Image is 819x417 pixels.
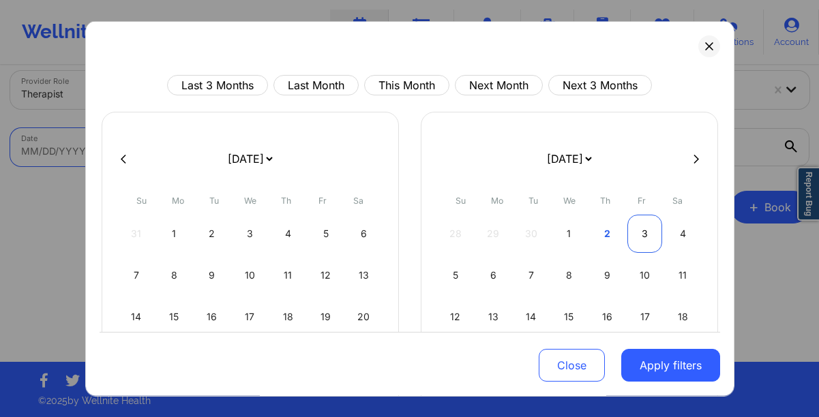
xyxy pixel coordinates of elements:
abbr: Tuesday [209,196,219,206]
button: Last Month [273,75,359,95]
div: Sat Oct 18 2025 [666,298,700,336]
div: Thu Oct 16 2025 [590,298,625,336]
div: Sun Sep 14 2025 [119,298,154,336]
div: Fri Sep 12 2025 [308,256,343,294]
div: Thu Sep 18 2025 [271,298,306,336]
div: Mon Oct 06 2025 [476,256,511,294]
abbr: Friday [318,196,327,206]
div: Thu Oct 09 2025 [590,256,625,294]
div: Sat Sep 13 2025 [346,256,381,294]
div: Thu Oct 02 2025 [590,215,625,253]
abbr: Sunday [136,196,147,206]
abbr: Thursday [281,196,291,206]
button: Next 3 Months [548,75,652,95]
div: Sat Sep 20 2025 [346,298,381,336]
div: Wed Sep 17 2025 [233,298,267,336]
div: Tue Sep 09 2025 [195,256,230,294]
abbr: Monday [172,196,184,206]
div: Sun Oct 05 2025 [438,256,473,294]
div: Mon Sep 08 2025 [157,256,192,294]
button: Apply filters [621,349,720,382]
div: Wed Oct 15 2025 [552,298,586,336]
div: Fri Sep 19 2025 [308,298,343,336]
abbr: Monday [491,196,503,206]
div: Fri Oct 10 2025 [627,256,662,294]
abbr: Tuesday [528,196,538,206]
abbr: Saturday [353,196,363,206]
div: Sun Oct 12 2025 [438,298,473,336]
div: Mon Sep 15 2025 [157,298,192,336]
div: Fri Sep 05 2025 [308,215,343,253]
abbr: Thursday [600,196,610,206]
abbr: Wednesday [563,196,576,206]
button: Last 3 Months [167,75,268,95]
div: Fri Oct 17 2025 [627,298,662,336]
abbr: Sunday [456,196,466,206]
div: Thu Sep 04 2025 [271,215,306,253]
div: Wed Sep 10 2025 [233,256,267,294]
div: Tue Sep 02 2025 [195,215,230,253]
div: Wed Sep 03 2025 [233,215,267,253]
button: This Month [364,75,449,95]
div: Sat Sep 06 2025 [346,215,381,253]
div: Thu Sep 11 2025 [271,256,306,294]
div: Wed Oct 08 2025 [552,256,586,294]
div: Wed Oct 01 2025 [552,215,586,253]
abbr: Friday [638,196,646,206]
div: Sun Sep 07 2025 [119,256,154,294]
div: Sat Oct 11 2025 [666,256,700,294]
div: Tue Sep 16 2025 [195,298,230,336]
div: Fri Oct 03 2025 [627,215,662,253]
abbr: Saturday [672,196,683,206]
div: Tue Oct 07 2025 [514,256,549,294]
div: Tue Oct 14 2025 [514,298,549,336]
div: Mon Sep 01 2025 [157,215,192,253]
button: Next Month [455,75,543,95]
div: Sat Oct 04 2025 [666,215,700,253]
abbr: Wednesday [244,196,256,206]
div: Mon Oct 13 2025 [476,298,511,336]
button: Close [539,349,605,382]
